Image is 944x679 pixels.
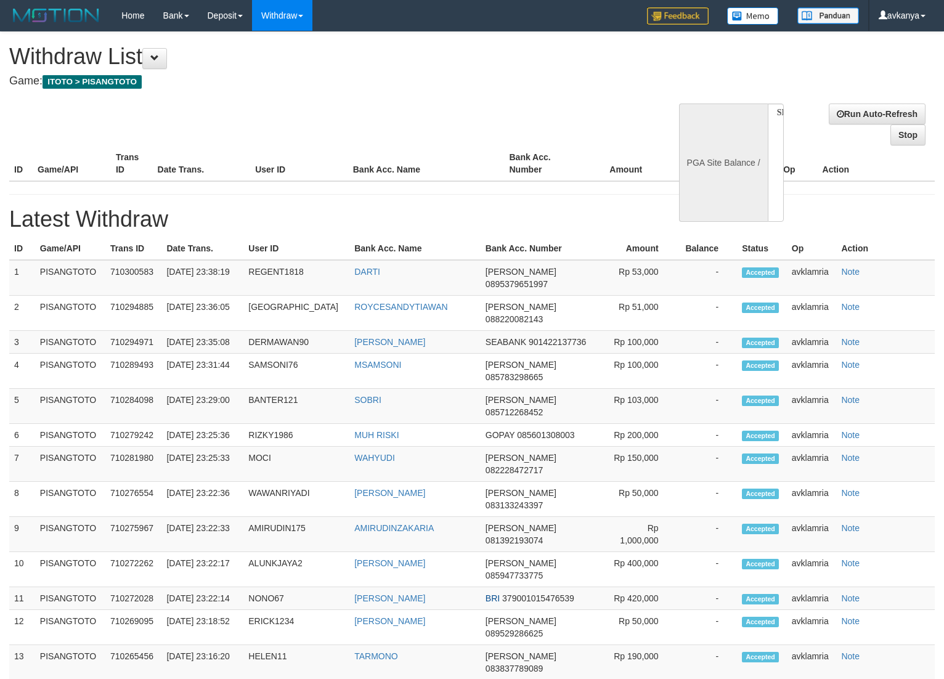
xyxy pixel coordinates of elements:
th: Balance [677,237,737,260]
th: Action [836,237,935,260]
a: ROYCESANDYTIAWAN [354,302,447,312]
td: avklamria [787,447,837,482]
a: Note [841,488,860,498]
a: MSAMSONI [354,360,401,370]
td: Rp 400,000 [606,552,677,587]
td: 710272028 [105,587,162,610]
th: Bank Acc. Number [481,237,606,260]
td: avklamria [787,552,837,587]
a: Note [841,616,860,626]
span: [PERSON_NAME] [486,488,556,498]
td: - [677,517,737,552]
td: [DATE] 23:36:05 [161,296,243,331]
td: 710284098 [105,389,162,424]
span: Accepted [742,489,779,499]
a: Stop [890,124,926,145]
td: Rp 1,000,000 [606,517,677,552]
div: PGA Site Balance / [679,104,768,222]
a: TARMONO [354,651,398,661]
td: - [677,296,737,331]
td: [DATE] 23:25:33 [161,447,243,482]
td: - [677,552,737,587]
span: 085783298665 [486,372,543,382]
td: Rp 150,000 [606,447,677,482]
td: - [677,610,737,645]
td: 6 [9,424,35,447]
a: [PERSON_NAME] [354,593,425,603]
img: Button%20Memo.svg [727,7,779,25]
td: PISANGTOTO [35,389,105,424]
span: [PERSON_NAME] [486,267,556,277]
td: ERICK1234 [243,610,349,645]
td: PISANGTOTO [35,260,105,296]
td: 12 [9,610,35,645]
th: Bank Acc. Name [349,237,481,260]
a: Note [841,302,860,312]
span: 083837789089 [486,664,543,673]
td: 8 [9,482,35,517]
a: DARTI [354,267,380,277]
a: Note [841,337,860,347]
td: 2 [9,296,35,331]
span: Accepted [742,524,779,534]
span: SEABANK [486,337,526,347]
td: 710275967 [105,517,162,552]
td: Rp 420,000 [606,587,677,610]
td: [DATE] 23:31:44 [161,354,243,389]
td: NONO67 [243,587,349,610]
th: Game/API [33,146,111,181]
th: Amount [606,237,677,260]
td: PISANGTOTO [35,424,105,447]
span: Accepted [742,559,779,569]
a: [PERSON_NAME] [354,616,425,626]
img: panduan.png [797,7,859,24]
a: Note [841,651,860,661]
span: 081392193074 [486,535,543,545]
td: [GEOGRAPHIC_DATA] [243,296,349,331]
td: 5 [9,389,35,424]
th: Game/API [35,237,105,260]
td: REGENT1818 [243,260,349,296]
td: [DATE] 23:18:52 [161,610,243,645]
td: RIZKY1986 [243,424,349,447]
a: Note [841,593,860,603]
span: [PERSON_NAME] [486,360,556,370]
span: [PERSON_NAME] [486,395,556,405]
td: avklamria [787,424,837,447]
td: - [677,389,737,424]
td: [DATE] 23:22:17 [161,552,243,587]
a: Note [841,453,860,463]
span: 082228472717 [486,465,543,475]
td: 9 [9,517,35,552]
a: MUH RISKI [354,430,399,440]
th: Balance [661,146,732,181]
td: Rp 50,000 [606,610,677,645]
span: GOPAY [486,430,515,440]
td: 710272262 [105,552,162,587]
th: Bank Acc. Number [504,146,582,181]
span: [PERSON_NAME] [486,523,556,533]
span: 089529286625 [486,628,543,638]
td: - [677,587,737,610]
td: PISANGTOTO [35,447,105,482]
img: Feedback.jpg [647,7,709,25]
td: MOCI [243,447,349,482]
td: Rp 50,000 [606,482,677,517]
th: ID [9,237,35,260]
span: [PERSON_NAME] [486,558,556,568]
td: BANTER121 [243,389,349,424]
td: Rp 200,000 [606,424,677,447]
th: Status [737,237,787,260]
td: avklamria [787,517,837,552]
td: 10 [9,552,35,587]
span: 379001015476539 [502,593,574,603]
td: PISANGTOTO [35,354,105,389]
span: Accepted [742,338,779,348]
span: 085947733775 [486,571,543,580]
td: - [677,331,737,354]
th: Action [818,146,935,181]
td: - [677,482,737,517]
td: avklamria [787,587,837,610]
td: 710300583 [105,260,162,296]
td: avklamria [787,260,837,296]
